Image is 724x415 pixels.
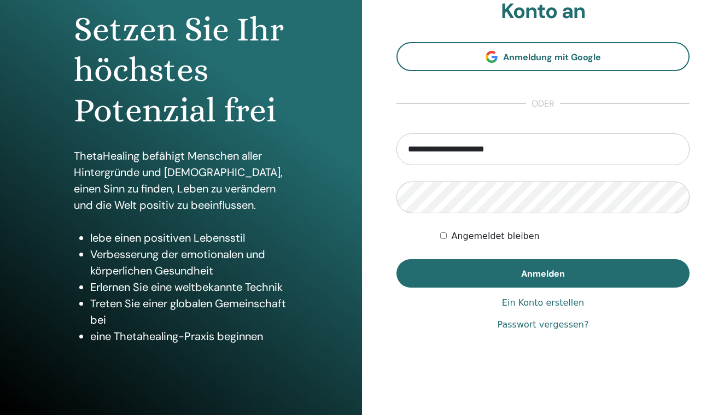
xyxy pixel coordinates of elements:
[498,318,589,331] a: Passwort vergessen?
[526,97,560,110] span: oder
[396,259,690,288] button: Anmelden
[503,51,601,63] span: Anmeldung mit Google
[90,230,288,246] li: lebe einen positiven Lebensstil
[451,230,539,243] label: Angemeldet bleiben
[90,246,288,279] li: Verbesserung der emotionalen und körperlichen Gesundheit
[502,296,584,309] a: Ein Konto erstellen
[440,230,690,243] div: Keep me authenticated indefinitely or until I manually logout
[74,148,288,213] p: ThetaHealing befähigt Menschen aller Hintergründe und [DEMOGRAPHIC_DATA], einen Sinn zu finden, L...
[90,279,288,295] li: Erlernen Sie eine weltbekannte Technik
[74,9,288,131] h1: Setzen Sie Ihr höchstes Potenzial frei
[521,268,565,279] span: Anmelden
[90,295,288,328] li: Treten Sie einer globalen Gemeinschaft bei
[396,42,690,71] a: Anmeldung mit Google
[90,328,288,344] li: eine Thetahealing-Praxis beginnen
